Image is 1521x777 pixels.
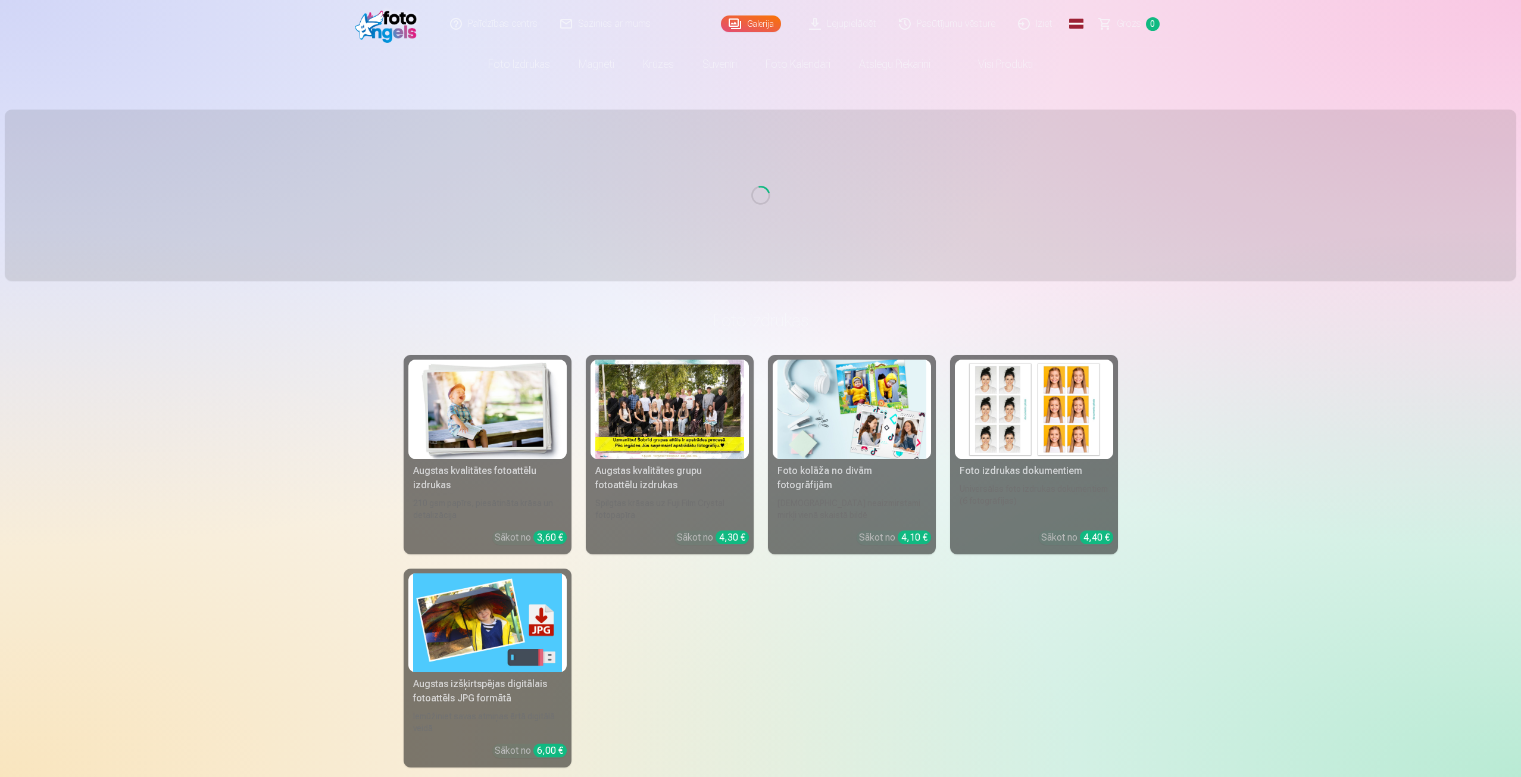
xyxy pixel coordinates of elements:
[845,48,945,81] a: Atslēgu piekariņi
[564,48,629,81] a: Magnēti
[777,360,926,459] img: Foto kolāža no divām fotogrāfijām
[408,497,567,521] div: 210 gsm papīrs, piesātināta krāsa un detalizācija
[898,531,931,544] div: 4,10 €
[1080,531,1113,544] div: 4,40 €
[859,531,931,545] div: Sākot no
[955,483,1113,521] div: Universālas foto izdrukas dokumentiem (6 fotogrāfijas)
[1146,17,1160,31] span: 0
[1041,531,1113,545] div: Sākot no
[586,355,754,554] a: Augstas kvalitātes grupu fotoattēlu izdrukasSpilgtas krāsas uz Fuji Film Crystal fotopapīraSākot ...
[404,569,571,768] a: Augstas izšķirtspējas digitālais fotoattēls JPG formātāAugstas izšķirtspējas digitālais fotoattēl...
[413,360,562,459] img: Augstas kvalitātes fotoattēlu izdrukas
[413,573,562,673] img: Augstas izšķirtspējas digitālais fotoattēls JPG formātā
[955,464,1113,478] div: Foto izdrukas dokumentiem
[677,531,749,545] div: Sākot no
[591,497,749,521] div: Spilgtas krāsas uz Fuji Film Crystal fotopapīra
[721,15,781,32] a: Galerija
[768,355,936,554] a: Foto kolāža no divām fotogrāfijāmFoto kolāža no divām fotogrāfijām[DEMOGRAPHIC_DATA] neaizmirstam...
[413,310,1108,331] h3: Foto izdrukas
[408,677,567,706] div: Augstas izšķirtspējas digitālais fotoattēls JPG formātā
[408,710,567,734] div: Iemūžiniet savas atmiņas ērtā digitālā veidā
[404,355,571,554] a: Augstas kvalitātes fotoattēlu izdrukasAugstas kvalitātes fotoattēlu izdrukas210 gsm papīrs, piesā...
[773,497,931,521] div: [DEMOGRAPHIC_DATA] neaizmirstami mirkļi vienā skaistā bildē
[408,464,567,492] div: Augstas kvalitātes fotoattēlu izdrukas
[629,48,688,81] a: Krūzes
[474,48,564,81] a: Foto izdrukas
[533,531,567,544] div: 3,60 €
[773,464,931,492] div: Foto kolāža no divām fotogrāfijām
[945,48,1047,81] a: Visi produkti
[495,744,567,758] div: Sākot no
[591,464,749,492] div: Augstas kvalitātes grupu fotoattēlu izdrukas
[751,48,845,81] a: Foto kalendāri
[960,360,1108,459] img: Foto izdrukas dokumentiem
[533,744,567,757] div: 6,00 €
[355,5,423,43] img: /fa1
[495,531,567,545] div: Sākot no
[950,355,1118,554] a: Foto izdrukas dokumentiemFoto izdrukas dokumentiemUniversālas foto izdrukas dokumentiem (6 fotogr...
[716,531,749,544] div: 4,30 €
[1117,17,1141,31] span: Grozs
[688,48,751,81] a: Suvenīri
